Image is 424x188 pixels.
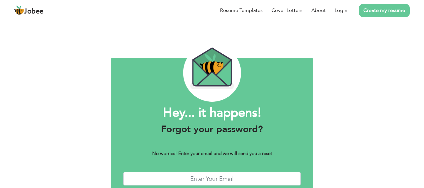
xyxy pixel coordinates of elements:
[14,5,24,15] img: jobee.io
[359,4,410,17] a: Create my resume
[183,44,241,102] img: envelope_bee.png
[24,8,44,15] span: Jobee
[220,7,263,14] a: Resume Templates
[271,7,303,14] a: Cover Letters
[14,5,44,15] a: Jobee
[335,7,347,14] a: Login
[123,105,301,121] h1: Hey... it happens!
[123,172,301,185] input: Enter Your Email
[123,124,301,135] h3: Forgot your password?
[152,150,272,157] b: No worries! Enter your email and we will send you a reset
[311,7,326,14] a: About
